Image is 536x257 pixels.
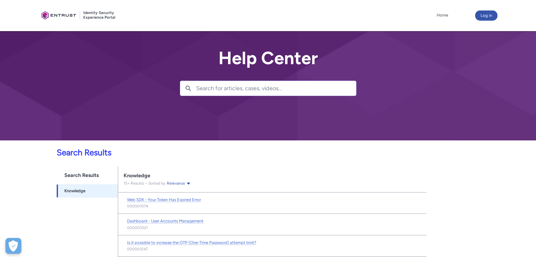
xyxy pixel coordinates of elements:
[127,203,148,209] lightning-formatted-text: 000001074
[57,184,118,198] a: Knowledge
[124,172,421,179] div: Knowledge
[127,219,204,223] span: Dashboard - User Accounts Management
[144,181,148,186] span: •
[167,180,191,186] button: Relevance
[57,166,118,184] h1: Search Results
[124,180,144,186] p: 15 + Results
[435,10,450,20] a: Home
[4,146,426,159] p: Search Results
[475,10,497,21] button: Log in
[180,81,196,96] button: Search
[64,188,85,194] span: Knowledge
[144,180,191,186] div: Sorted by
[127,225,148,231] lightning-formatted-text: 000001021
[127,197,201,202] span: Web SDK - Your Token Has Expired Error
[5,238,21,254] button: Open Preferences
[5,238,21,254] div: Cookie Preferences
[196,81,356,96] input: Search for articles, cases, videos...
[180,48,356,68] h2: Help Center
